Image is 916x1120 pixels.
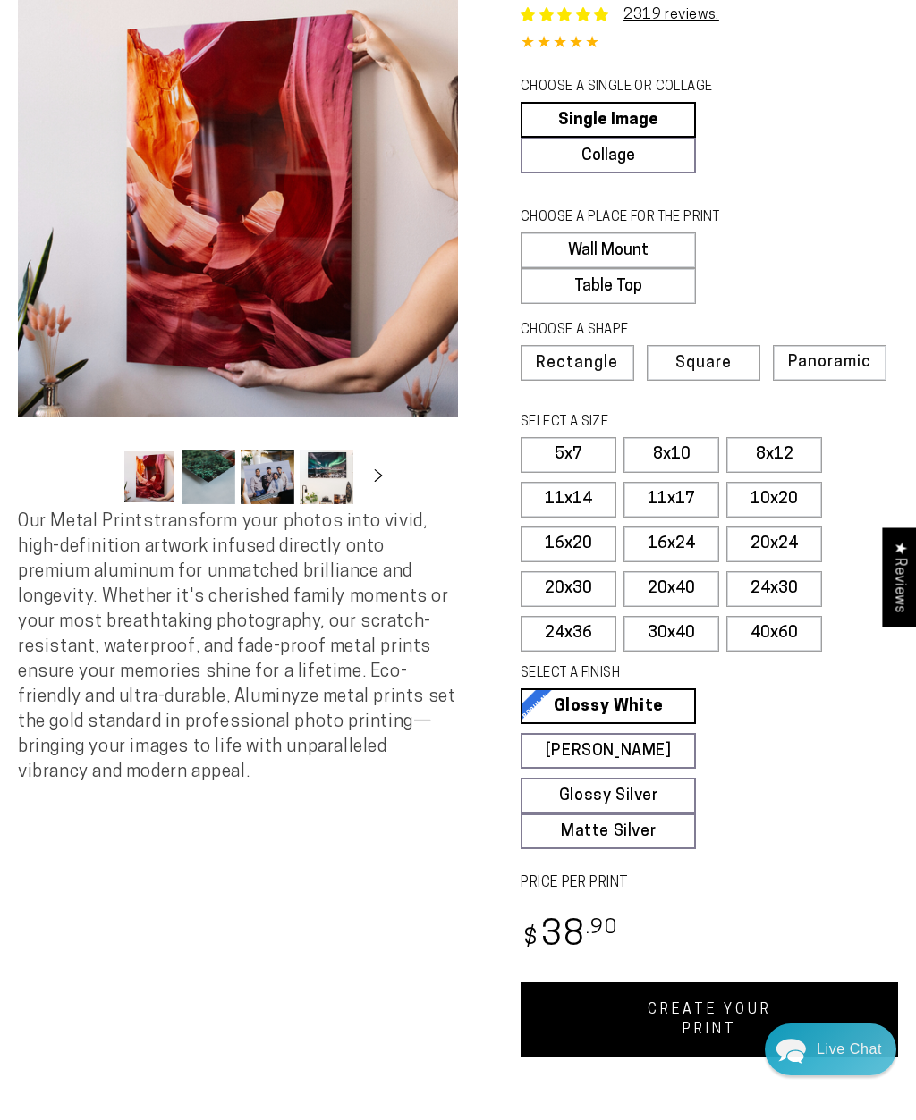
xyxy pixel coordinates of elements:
[521,778,696,813] a: Glossy Silver
[521,138,696,173] a: Collage
[521,4,719,26] a: 2319 reviews.
[521,268,696,304] label: Table Top
[241,450,294,504] button: Load image 3 in gallery view
[726,616,822,652] label: 40x60
[765,1023,896,1075] div: Chat widget toggle
[521,78,740,97] legend: CHOOSE A SINGLE OR COLLAGE
[521,664,740,684] legend: SELECT A FINISH
[882,527,916,627] div: Click to open Judge.me floating reviews tab
[726,526,822,562] label: 20x24
[359,458,398,497] button: Slide right
[78,458,117,497] button: Slide left
[521,813,696,849] a: Matte Silver
[623,482,719,518] label: 11x17
[521,526,616,562] label: 16x20
[521,571,616,607] label: 20x30
[521,321,740,341] legend: CHOOSE A SHAPE
[726,437,822,473] label: 8x12
[300,450,353,504] button: Load image 4 in gallery view
[817,1023,882,1075] div: Contact Us Directly
[521,616,616,652] label: 24x36
[521,208,740,228] legend: CHOOSE A PLACE FOR THE PRINT
[521,437,616,473] label: 5x7
[521,733,696,769] a: [PERSON_NAME]
[623,616,719,652] label: 30x40
[521,688,696,724] a: Glossy White
[521,232,696,268] label: Wall Mount
[521,102,696,138] a: Single Image
[623,437,719,473] label: 8x10
[523,927,539,951] span: $
[788,354,871,371] span: Panoramic
[521,31,898,57] div: 4.85 out of 5.0 stars
[521,919,618,954] bdi: 38
[675,356,732,372] span: Square
[623,8,719,22] a: 2319 reviews.
[726,482,822,518] label: 10x20
[536,356,618,372] span: Rectangle
[521,873,898,894] label: PRICE PER PRINT
[586,918,618,939] sup: .90
[182,450,235,504] button: Load image 2 in gallery view
[623,526,719,562] label: 16x24
[521,982,898,1057] a: CREATE YOUR PRINT
[726,571,822,607] label: 24x30
[521,482,616,518] label: 11x14
[521,413,740,433] legend: SELECT A SIZE
[623,571,719,607] label: 20x40
[123,450,176,504] button: Load image 1 in gallery view
[18,513,455,781] span: Our Metal Prints transform your photos into vivid, high-definition artwork infused directly onto ...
